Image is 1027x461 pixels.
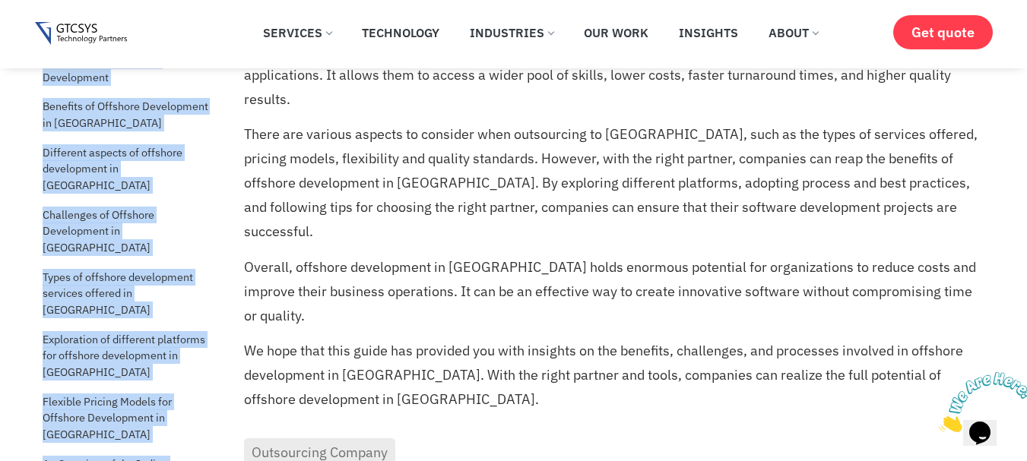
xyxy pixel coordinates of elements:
a: Introduction to Offshore Development [43,49,210,89]
img: logo_orange.svg [24,24,36,36]
div: Domain Overview [58,90,136,99]
a: Challenges of Offshore Development in [GEOGRAPHIC_DATA] [43,203,210,260]
a: Get quote [893,15,993,49]
div: v 4.0.25 [43,24,74,36]
a: Benefits of Offshore Development in [GEOGRAPHIC_DATA] [43,94,210,134]
iframe: chat widget [933,366,1027,438]
a: About [757,16,829,49]
img: tab_keywords_by_traffic_grey.svg [151,88,163,100]
span: Get quote [911,24,975,40]
a: Insights [667,16,750,49]
a: Types of offshore development services offered in [GEOGRAPHIC_DATA] [43,265,210,322]
a: Exploration of different platforms for offshore development in [GEOGRAPHIC_DATA] [43,327,210,384]
p: We hope that this guide has provided you with insights on the benefits, challenges, and processes... [244,339,981,412]
img: website_grey.svg [24,39,36,52]
a: Technology [350,16,451,49]
div: Domain: [DOMAIN_NAME] [40,39,167,52]
div: Keywords by Traffic [168,90,256,99]
a: Services [252,16,343,49]
a: Different aspects of offshore development in [GEOGRAPHIC_DATA] [43,141,210,197]
a: Our Work [572,16,660,49]
img: Gtcsys logo [35,22,127,46]
p: There are various aspects to consider when outsourcing to [GEOGRAPHIC_DATA], such as the types of... [244,122,981,244]
img: Chat attention grabber [6,6,100,66]
a: Flexible Pricing Models for Offshore Development in [GEOGRAPHIC_DATA] [43,390,210,447]
a: Industries [458,16,565,49]
img: tab_domain_overview_orange.svg [41,88,53,100]
p: Overall, offshore development in [GEOGRAPHIC_DATA] holds enormous potential for organizations to ... [244,255,981,328]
